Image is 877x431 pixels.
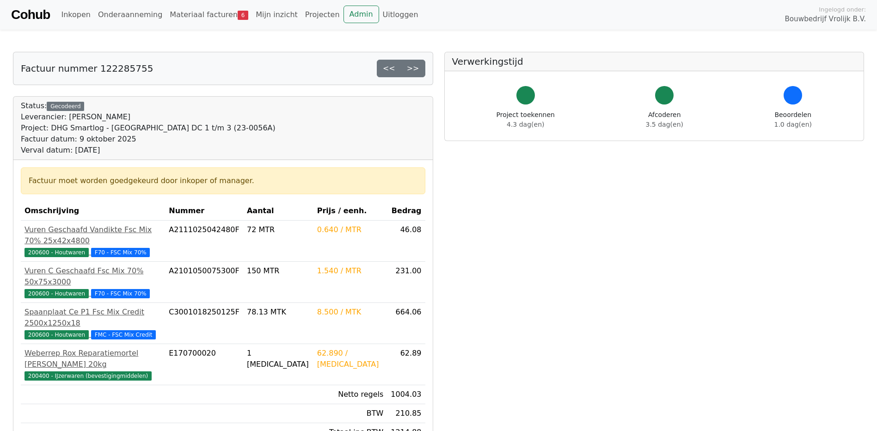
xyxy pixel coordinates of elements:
span: 200600 - Houtwaren [25,289,89,298]
div: Factuur datum: 9 oktober 2025 [21,134,276,145]
div: Gecodeerd [47,102,84,111]
td: A2111025042480F [165,221,243,262]
div: Afcoderen [646,110,683,129]
a: Mijn inzicht [252,6,301,24]
span: Ingelogd onder: [819,5,866,14]
span: 6 [238,11,248,20]
div: Vuren C Geschaafd Fsc Mix 70% 50x75x3000 [25,265,161,288]
th: Omschrijving [21,202,165,221]
td: C3001018250125F [165,303,243,344]
span: FMC - FSC Mix Credit [91,330,156,339]
a: Cohub [11,4,50,26]
div: Vuren Geschaafd Vandikte Fsc Mix 70% 25x42x4800 [25,224,161,246]
td: 231.00 [387,262,425,303]
a: Inkopen [57,6,94,24]
td: BTW [313,404,387,423]
div: Project: DHG Smartlog - [GEOGRAPHIC_DATA] DC 1 t/m 3 (23-0056A) [21,123,276,134]
td: 210.85 [387,404,425,423]
div: 0.640 / MTR [317,224,384,235]
span: 200600 - Houtwaren [25,248,89,257]
a: Admin [343,6,379,23]
span: 1.0 dag(en) [774,121,812,128]
div: Spaanplaat Ce P1 Fsc Mix Credit 2500x1250x18 [25,307,161,329]
div: Leverancier: [PERSON_NAME] [21,111,276,123]
a: Vuren Geschaafd Vandikte Fsc Mix 70% 25x42x4800200600 - Houtwaren F70 - FSC Mix 70% [25,224,161,258]
h5: Factuur nummer 122285755 [21,63,153,74]
div: Weberrep Rox Reparatiemortel [PERSON_NAME] 20kg [25,348,161,370]
span: F70 - FSC Mix 70% [91,248,150,257]
span: Bouwbedrijf Vrolijk B.V. [785,14,866,25]
div: 1 [MEDICAL_DATA] [247,348,310,370]
td: 664.06 [387,303,425,344]
td: A2101050075300F [165,262,243,303]
div: Project toekennen [497,110,555,129]
div: Verval datum: [DATE] [21,145,276,156]
th: Prijs / eenh. [313,202,387,221]
span: 200600 - Houtwaren [25,330,89,339]
div: 72 MTR [247,224,310,235]
div: 78.13 MTK [247,307,310,318]
h5: Verwerkingstijd [452,56,857,67]
a: Vuren C Geschaafd Fsc Mix 70% 50x75x3000200600 - Houtwaren F70 - FSC Mix 70% [25,265,161,299]
span: 4.3 dag(en) [507,121,544,128]
a: >> [401,60,425,77]
div: 62.890 / [MEDICAL_DATA] [317,348,384,370]
div: Beoordelen [774,110,812,129]
a: Projecten [301,6,343,24]
span: F70 - FSC Mix 70% [91,289,150,298]
td: 46.08 [387,221,425,262]
a: Uitloggen [379,6,422,24]
a: << [377,60,401,77]
div: 150 MTR [247,265,310,277]
div: 1.540 / MTR [317,265,384,277]
span: 3.5 dag(en) [646,121,683,128]
th: Aantal [243,202,313,221]
a: Onderaanneming [94,6,166,24]
div: 8.500 / MTK [317,307,384,318]
td: 62.89 [387,344,425,385]
td: 1004.03 [387,385,425,404]
span: 200400 - IJzerwaren (bevestigingmiddelen) [25,371,152,381]
a: Spaanplaat Ce P1 Fsc Mix Credit 2500x1250x18200600 - Houtwaren FMC - FSC Mix Credit [25,307,161,340]
div: Factuur moet worden goedgekeurd door inkoper of manager. [29,175,417,186]
th: Nummer [165,202,243,221]
div: Status: [21,100,276,156]
a: Materiaal facturen6 [166,6,252,24]
th: Bedrag [387,202,425,221]
td: E170700020 [165,344,243,385]
a: Weberrep Rox Reparatiemortel [PERSON_NAME] 20kg200400 - IJzerwaren (bevestigingmiddelen) [25,348,161,381]
td: Netto regels [313,385,387,404]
